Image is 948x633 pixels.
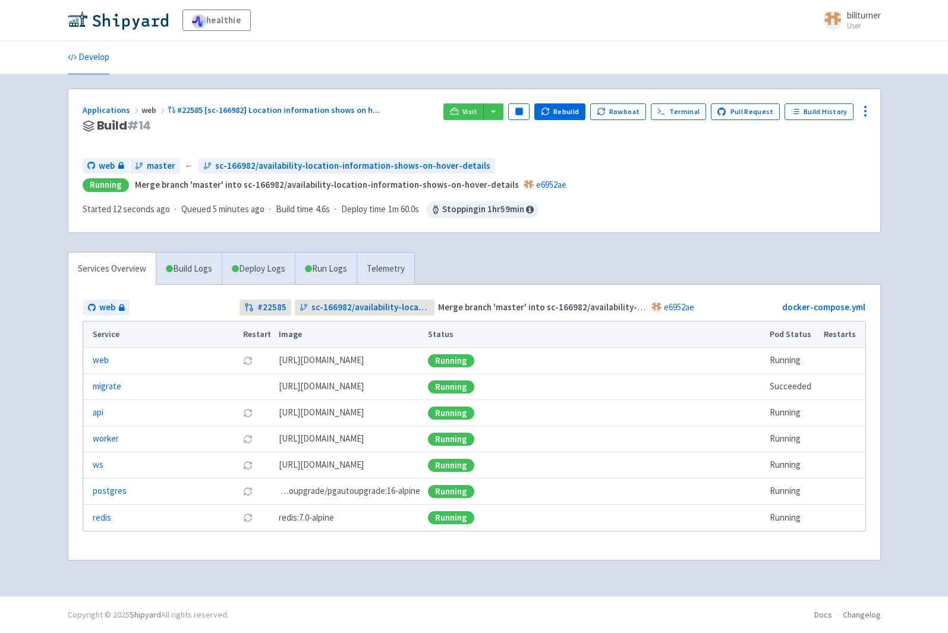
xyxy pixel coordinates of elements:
a: worker [93,432,119,446]
span: billturner [847,10,881,21]
a: Run Logs [295,253,357,285]
th: Pod Status [766,322,820,348]
th: Service [83,322,240,348]
a: api [93,406,103,420]
span: Build time [276,203,313,216]
a: Shipyard [130,609,161,620]
span: # 14 [127,117,152,134]
span: Stopping in 1 hr 59 min [426,201,538,218]
span: redis:7.0-alpine [279,511,334,525]
div: Running [83,178,129,192]
a: redis [93,511,111,525]
div: Running [428,433,474,446]
td: Running [766,505,820,531]
img: Shipyard logo [68,11,168,30]
td: Succeeded [766,374,820,400]
span: web [99,301,115,314]
a: Terminal [651,103,706,120]
span: sc-166982/availability-location-information-shows-on-hover-details [311,301,430,314]
span: sc-166982/availability-location-information-shows-on-hover-details [215,159,490,173]
div: · · · [83,201,538,218]
a: #22585 [sc-166982] Location information shows on h... [168,105,382,115]
span: Deploy time [341,203,386,216]
div: Running [428,407,474,420]
span: Build [97,119,152,133]
a: Deploy Logs [222,253,295,285]
th: Restarts [820,322,865,348]
button: Restart pod [243,356,253,366]
span: [DOMAIN_NAME][URL] [279,380,364,393]
a: sc-166982/availability-location-information-shows-on-hover-details [295,300,434,316]
button: Restart pod [243,408,253,418]
span: web [99,159,115,173]
button: Restart pod [243,487,253,496]
th: Restart [240,322,275,348]
a: billturner User [816,11,881,30]
a: Changelog [843,609,881,620]
time: 5 minutes ago [213,203,264,215]
div: Running [428,511,474,524]
a: Build History [785,103,853,120]
a: migrate [93,380,121,393]
span: [DOMAIN_NAME][URL] [279,406,364,420]
span: [DOMAIN_NAME][URL] [279,354,364,367]
a: healthie [182,10,251,31]
span: 4.6s [316,203,330,216]
span: [DOMAIN_NAME][URL] [279,458,364,472]
span: #22585 [sc-166982] Location information shows on h ... [177,105,380,115]
a: Build Logs [156,253,222,285]
a: ws [93,458,103,472]
th: Status [424,322,766,348]
a: Develop [68,41,109,74]
a: docker-compose.yml [782,301,865,313]
a: Telemetry [357,253,414,285]
span: 1m 60.0s [388,203,419,216]
button: Rowboat [590,103,646,120]
a: web [83,158,129,174]
span: master [147,159,175,173]
span: Visit [462,107,478,116]
strong: Merge branch 'master' into sc-166982/availability-location-information-shows-on-hover-details [438,301,822,313]
th: Image [275,322,424,348]
td: Running [766,452,820,478]
a: Applications [83,105,141,115]
a: Docs [814,609,832,620]
span: [DOMAIN_NAME][URL] [279,432,364,446]
td: Running [766,478,820,505]
button: Restart pod [243,461,253,470]
div: Running [428,485,474,498]
span: pgautoupgrade/pgautoupgrade:16-alpine [279,484,420,498]
a: postgres [93,484,127,498]
a: web [93,354,109,367]
a: Visit [443,103,484,120]
td: Running [766,426,820,452]
span: Started [83,203,170,215]
div: Running [428,459,474,472]
td: Running [766,400,820,426]
button: Pause [508,103,530,120]
span: ← [185,159,194,173]
button: Restart pod [243,513,253,522]
a: Services Overview [68,253,156,285]
button: Restart pod [243,434,253,444]
a: master [130,158,180,174]
a: web [83,300,130,316]
small: User [847,22,881,30]
div: Running [428,380,474,393]
a: e6952ae [664,301,694,313]
div: Copyright © 2025 All rights reserved. [68,609,229,621]
button: Rebuild [534,103,585,120]
div: Running [428,354,474,367]
a: Pull Request [711,103,780,120]
strong: Merge branch 'master' into sc-166982/availability-location-information-shows-on-hover-details [135,179,519,190]
strong: # 22585 [257,301,286,314]
a: e6952ae [536,179,566,190]
time: 12 seconds ago [113,203,170,215]
span: Queued [181,203,264,215]
a: sc-166982/availability-location-information-shows-on-hover-details [199,158,495,174]
td: Running [766,348,820,374]
span: web [141,105,168,115]
a: #22585 [240,300,291,316]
